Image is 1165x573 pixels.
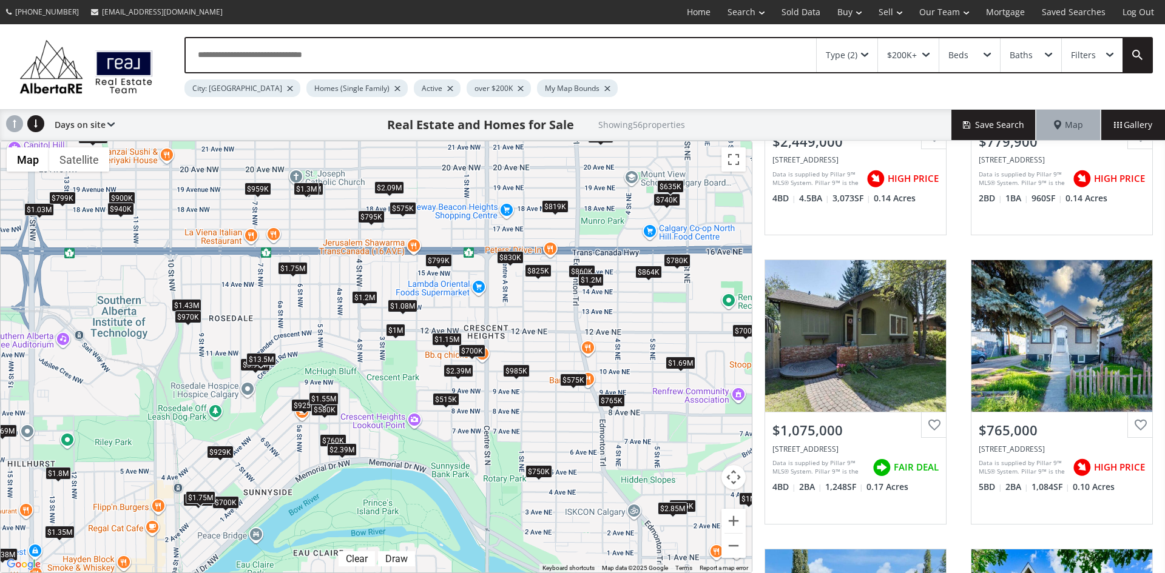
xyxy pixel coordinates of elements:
[85,1,229,23] a: [EMAIL_ADDRESS][DOMAIN_NAME]
[467,79,531,97] div: over $200K
[387,116,574,133] h1: Real Estate and Homes for Sale
[721,465,746,489] button: Map camera controls
[870,455,894,480] img: rating icon
[772,170,860,188] div: Data is supplied by Pillar 9™ MLS® System. Pillar 9™ is the owner of the copyright in its MLS® Sy...
[658,501,687,514] div: $2.85M
[799,192,829,204] span: 4.5 BA
[320,434,346,447] div: $760K
[979,444,1145,454] div: 424 8 Avenue NE, Calgary, AB T2E 0R2
[1071,51,1096,59] div: Filters
[183,493,213,506] div: $1.75M
[107,203,134,215] div: $940K
[172,299,201,312] div: $1.43M
[959,247,1165,536] a: $765,000[STREET_ADDRESS]Data is supplied by Pillar 9™ MLS® System. Pillar 9™ is the owner of the ...
[569,265,595,278] div: $860K
[525,264,552,276] div: $825K
[951,110,1036,140] button: Save Search
[578,273,604,286] div: $1.2M
[444,364,473,377] div: $2.39M
[1101,110,1165,140] div: Gallery
[772,132,939,151] div: $2,449,000
[245,183,271,195] div: $959K
[979,132,1145,151] div: $779,900
[675,565,692,571] a: Terms
[772,458,866,477] div: Data is supplied by Pillar 9™ MLS® System. Pillar 9™ is the owner of the copyright in its MLS® Sy...
[278,262,308,275] div: $1.75M
[1070,167,1094,191] img: rating icon
[459,344,485,357] div: $700K
[721,147,746,172] button: Toggle fullscreen view
[207,446,234,458] div: $929K
[425,253,452,266] div: $799K
[825,481,863,493] span: 1,248 SF
[772,192,796,204] span: 4 BD
[888,172,939,185] span: HIGH PRICE
[1065,192,1107,204] span: 0.14 Acres
[542,564,595,572] button: Keyboard shortcuts
[1073,481,1115,493] span: 0.10 Acres
[588,130,613,143] div: $1.8M
[657,180,684,193] div: $635K
[1005,481,1028,493] span: 2 BA
[4,557,44,572] img: Google
[832,192,871,204] span: 3,073 SF
[7,147,49,172] button: Show street map
[358,210,385,223] div: $795K
[503,364,530,377] div: $985K
[24,203,54,215] div: $1.03M
[979,458,1067,477] div: Data is supplied by Pillar 9™ MLS® System. Pillar 9™ is the owner of the copyright in its MLS® Sy...
[598,120,685,129] h2: Showing 56 properties
[45,526,75,538] div: $1.35M
[653,193,680,206] div: $740K
[752,247,959,536] a: $1,075,000[STREET_ADDRESS]Data is supplied by Pillar 9™ MLS® System. Pillar 9™ is the owner of th...
[78,131,108,144] div: $2.45M
[175,310,201,323] div: $970K
[826,51,857,59] div: Type (2)
[700,565,748,571] a: Report a map error
[894,461,939,474] span: FAIR DEAL
[1010,51,1033,59] div: Baths
[102,7,223,17] span: [EMAIL_ADDRESS][DOMAIN_NAME]
[979,170,1067,188] div: Data is supplied by Pillar 9™ MLS® System. Pillar 9™ is the owner of the copyright in its MLS® Sy...
[497,251,524,264] div: $830K
[1005,192,1028,204] span: 1 BA
[246,353,276,366] div: $13.5M
[49,110,115,140] div: Days on site
[887,51,917,59] div: $200K+
[602,565,668,571] span: Map data ©2025 Google
[732,324,759,337] div: $700K
[240,358,270,371] div: $3.99M
[1036,110,1101,140] div: Map
[1054,119,1083,131] span: Map
[311,403,338,415] div: $580K
[378,553,415,565] div: Click to draw.
[537,79,618,97] div: My Map Bounds
[979,155,1145,165] div: 630 15 Avenue NE, Calgary, AB T2E 1H8
[46,467,71,480] div: $1.8M
[327,443,357,456] div: $2.39M
[874,192,916,204] span: 0.14 Acres
[1114,119,1152,131] span: Gallery
[386,323,405,336] div: $1M
[49,147,109,172] button: Show satellite imagery
[1070,455,1094,480] img: rating icon
[352,291,377,304] div: $1.2M
[433,393,459,406] div: $515K
[13,36,159,97] img: Logo
[109,191,135,204] div: $900K
[772,421,939,440] div: $1,075,000
[979,192,1002,204] span: 2 BD
[184,79,300,97] div: City: [GEOGRAPHIC_DATA]
[1094,461,1145,474] span: HIGH PRICE
[414,79,461,97] div: Active
[669,500,696,512] div: $875K
[382,553,411,565] div: Draw
[948,51,968,59] div: Beds
[866,481,908,493] span: 0.17 Acres
[390,201,416,214] div: $575K
[4,557,44,572] a: Open this area in Google Maps (opens a new window)
[212,495,239,508] div: $700K
[739,492,758,505] div: $1M
[979,481,1002,493] span: 5 BD
[525,465,552,478] div: $750K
